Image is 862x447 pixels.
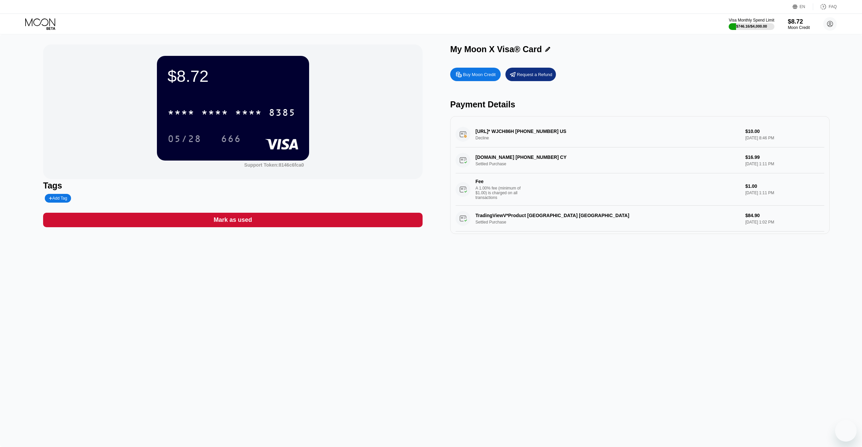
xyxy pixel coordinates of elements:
div: Support Token: 8146c6fca0 [244,162,304,168]
div: Fee [475,179,523,184]
div: $746.16 / $4,000.00 [736,24,767,28]
div: FeeA 1.00% fee (minimum of $1.00) is charged on all transactions$1.00[DATE] 1:11 PM [456,173,824,206]
div: FAQ [813,3,837,10]
div: $8.72 [168,67,298,85]
div: Add Tag [45,194,71,203]
div: 8385 [269,108,296,119]
div: Payment Details [450,100,830,109]
div: FeeA 1.00% fee (minimum of $1.00) is charged on all transactions$1.00[DATE] 1:02 PM [456,232,824,264]
div: $8.72Moon Credit [788,18,810,30]
div: 05/28 [168,134,201,145]
div: A 1.00% fee (minimum of $1.00) is charged on all transactions [475,186,526,200]
div: EN [800,4,805,9]
div: FAQ [829,4,837,9]
div: 666 [216,130,246,147]
div: $1.00 [745,183,824,189]
div: My Moon X Visa® Card [450,44,542,54]
div: 05/28 [163,130,206,147]
div: Moon Credit [788,25,810,30]
div: Add Tag [49,196,67,201]
div: EN [793,3,813,10]
div: Mark as used [43,213,423,227]
div: Tags [43,181,423,191]
iframe: Кнопка запуска окна обмена сообщениями [835,420,857,442]
div: Request a Refund [505,68,556,81]
div: Support Token:8146c6fca0 [244,162,304,168]
div: Request a Refund [517,72,552,77]
div: $8.72 [788,18,810,25]
div: Mark as used [213,216,252,224]
div: 666 [221,134,241,145]
div: [DATE] 1:11 PM [745,191,824,195]
div: Buy Moon Credit [463,72,496,77]
div: Visa Monthly Spend Limit [729,18,774,23]
div: Visa Monthly Spend Limit$746.16/$4,000.00 [729,18,774,30]
div: Buy Moon Credit [450,68,501,81]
